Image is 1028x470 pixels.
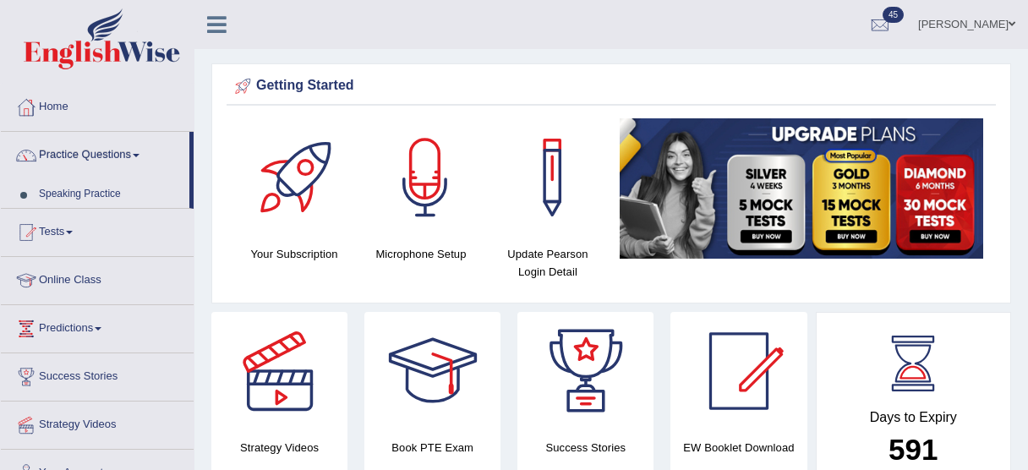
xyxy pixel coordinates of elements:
[889,433,938,466] b: 591
[1,305,194,347] a: Predictions
[364,439,500,456] h4: Book PTE Exam
[231,74,992,99] div: Getting Started
[620,118,983,259] img: small5.jpg
[31,179,189,210] a: Speaking Practice
[366,245,476,263] h4: Microphone Setup
[835,410,992,425] h4: Days to Expiry
[1,257,194,299] a: Online Class
[1,353,194,396] a: Success Stories
[517,439,653,456] h4: Success Stories
[670,439,807,456] h4: EW Booklet Download
[493,245,603,281] h4: Update Pearson Login Detail
[1,84,194,126] a: Home
[211,439,347,456] h4: Strategy Videos
[239,245,349,263] h4: Your Subscription
[1,402,194,444] a: Strategy Videos
[1,132,189,174] a: Practice Questions
[883,7,904,23] span: 45
[1,209,194,251] a: Tests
